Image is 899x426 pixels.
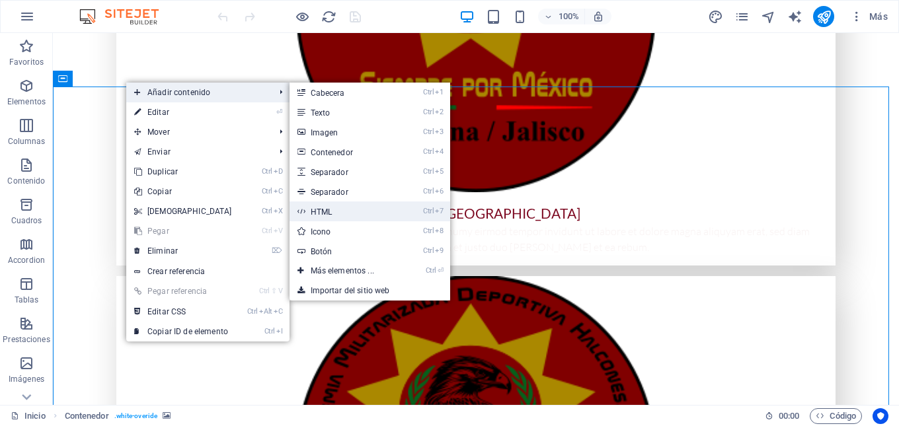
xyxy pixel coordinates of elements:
button: Usercentrics [873,408,888,424]
a: Ctrl5Separador [290,162,401,182]
a: Ctrl4Contenedor [290,142,401,162]
i: V [274,227,283,235]
p: Favoritos [9,57,44,67]
i: Ctrl [259,287,270,295]
span: Añadir contenido [126,83,270,102]
span: . white-overide [114,408,157,424]
p: Elementos [7,96,46,107]
span: Mover [126,122,270,142]
i: 7 [435,207,444,215]
i: I [276,327,283,336]
p: Columnas [8,136,46,147]
p: Accordion [8,255,45,266]
i: 1 [435,88,444,96]
i: D [274,167,283,176]
a: CtrlX[DEMOGRAPHIC_DATA] [126,201,240,221]
i: Ctrl [247,307,258,316]
a: CtrlDDuplicar [126,162,240,182]
i: Páginas (Ctrl+Alt+S) [734,9,750,24]
i: Ctrl [264,327,275,336]
i: Ctrl [423,227,434,235]
p: Cuadros [11,215,42,226]
i: Ctrl [262,187,272,195]
i: ⇧ [271,287,277,295]
a: Ctrl8Icono [290,221,401,241]
i: Ctrl [423,108,434,116]
i: ⌦ [272,246,282,255]
a: Ctrl2Texto [290,102,401,122]
h6: Tiempo de la sesión [765,408,800,424]
a: CtrlCCopiar [126,182,240,201]
button: 100% [538,9,585,24]
i: Ctrl [426,266,436,275]
i: 2 [435,108,444,116]
a: Ctrl3Imagen [290,122,401,142]
i: ⏎ [276,108,282,116]
i: Ctrl [423,127,434,136]
i: Ctrl [423,207,434,215]
a: Ctrl6Separador [290,182,401,201]
a: ⏎Editar [126,102,240,122]
i: Diseño (Ctrl+Alt+Y) [708,9,723,24]
i: V [278,287,282,295]
i: Ctrl [423,246,434,255]
span: Código [816,408,856,424]
button: pages [734,9,750,24]
p: Contenido [7,176,45,186]
a: Ctrl⏎Más elementos ... [290,261,401,281]
a: CtrlVPegar [126,221,240,241]
i: 3 [435,127,444,136]
i: 8 [435,227,444,235]
i: 9 [435,246,444,255]
i: AI Writer [787,9,802,24]
a: Importar del sitio web [290,281,450,301]
i: C [274,307,283,316]
a: CtrlICopiar ID de elemento [126,322,240,341]
i: Navegador [761,9,776,24]
a: CtrlAltCEditar CSS [126,302,240,322]
a: Haz clic para cancelar la selección y doble clic para abrir páginas [11,408,46,424]
i: C [274,187,283,195]
i: Ctrl [423,187,434,195]
span: 00 00 [779,408,799,424]
span: Más [850,10,888,23]
button: reload [321,9,336,24]
i: 5 [435,167,444,176]
i: Ctrl [262,227,272,235]
i: Ctrl [423,147,434,156]
a: Ctrl7HTML [290,201,401,221]
a: Enviar [126,142,270,162]
p: Imágenes [9,374,44,384]
i: Este elemento contiene un fondo [163,412,171,419]
p: Prestaciones [3,334,50,345]
a: Ctrl1Cabecera [290,83,401,102]
button: Código [810,408,862,424]
i: X [274,207,283,215]
i: Volver a cargar página [321,9,336,24]
span: : [788,411,790,421]
img: Editor Logo [76,9,175,24]
i: Publicar [816,9,832,24]
button: navigator [760,9,776,24]
i: 4 [435,147,444,156]
button: design [707,9,723,24]
a: Crear referencia [126,262,290,281]
i: Ctrl [262,167,272,176]
nav: breadcrumb [65,408,171,424]
a: Ctrl⇧VPegar referencia [126,281,240,301]
button: Haz clic para salir del modo de previsualización y seguir editando [294,9,310,24]
button: Más [845,6,893,27]
i: Al redimensionar, ajustar el nivel de zoom automáticamente para ajustarse al dispositivo elegido. [592,11,604,22]
span: Haz clic para seleccionar y doble clic para editar [65,408,109,424]
i: Ctrl [423,167,434,176]
h6: 100% [558,9,579,24]
i: ⏎ [438,266,444,275]
a: ⌦Eliminar [126,241,240,261]
button: text_generator [787,9,802,24]
button: publish [813,6,834,27]
a: Ctrl9Botón [290,241,401,261]
i: Ctrl [423,88,434,96]
i: Ctrl [262,207,272,215]
p: Tablas [15,295,39,305]
i: Alt [259,307,272,316]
